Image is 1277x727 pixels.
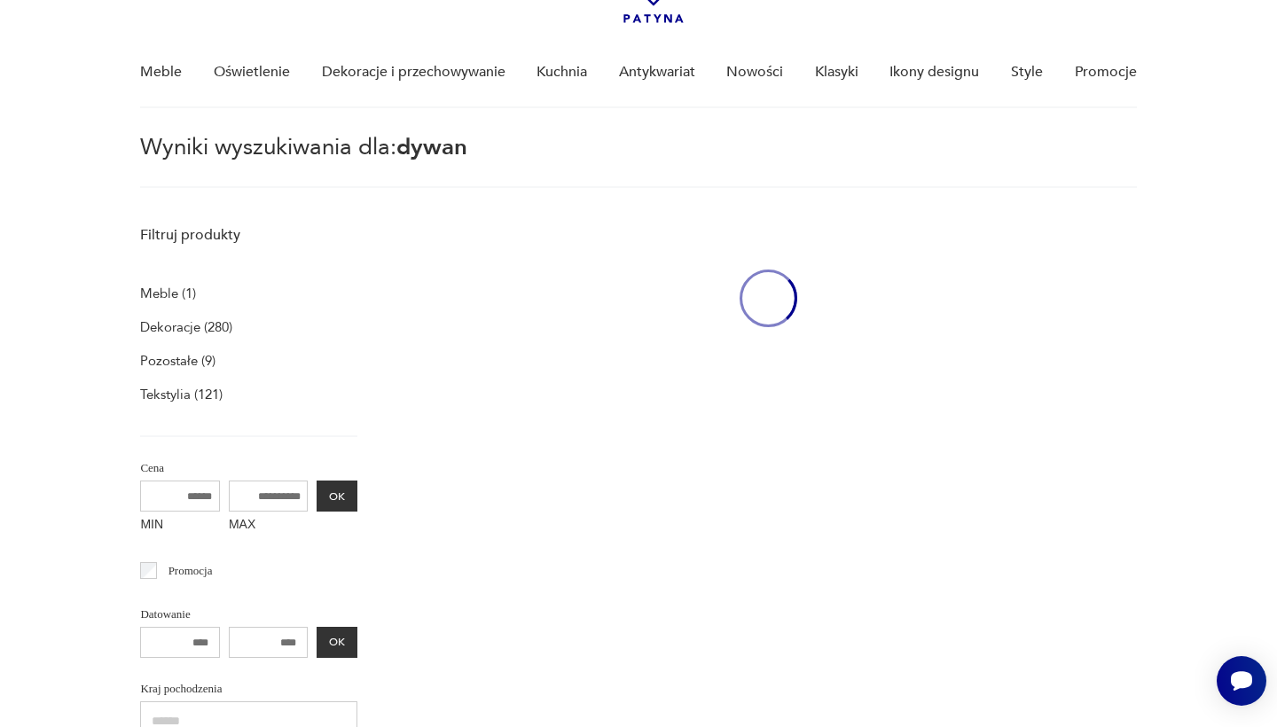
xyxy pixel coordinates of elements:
a: Style [1011,38,1043,106]
p: Wyniki wyszukiwania dla: [140,137,1136,188]
a: Dekoracje (280) [140,315,232,340]
a: Klasyki [815,38,858,106]
button: OK [317,481,357,512]
span: dywan [396,131,467,163]
a: Tekstylia (121) [140,382,223,407]
p: Datowanie [140,605,357,624]
div: oval-loading [740,216,797,380]
a: Antykwariat [619,38,695,106]
a: Promocje [1075,38,1137,106]
label: MIN [140,512,220,540]
iframe: Smartsupp widget button [1217,656,1266,706]
a: Pozostałe (9) [140,348,215,373]
a: Meble (1) [140,281,196,306]
p: Promocja [168,561,213,581]
a: Oświetlenie [214,38,290,106]
p: Cena [140,458,357,478]
label: MAX [229,512,309,540]
a: Nowości [726,38,783,106]
a: Dekoracje i przechowywanie [322,38,505,106]
p: Filtruj produkty [140,225,357,245]
a: Meble [140,38,182,106]
a: Ikony designu [889,38,979,106]
button: OK [317,627,357,658]
p: Kraj pochodzenia [140,679,357,699]
a: Kuchnia [537,38,587,106]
